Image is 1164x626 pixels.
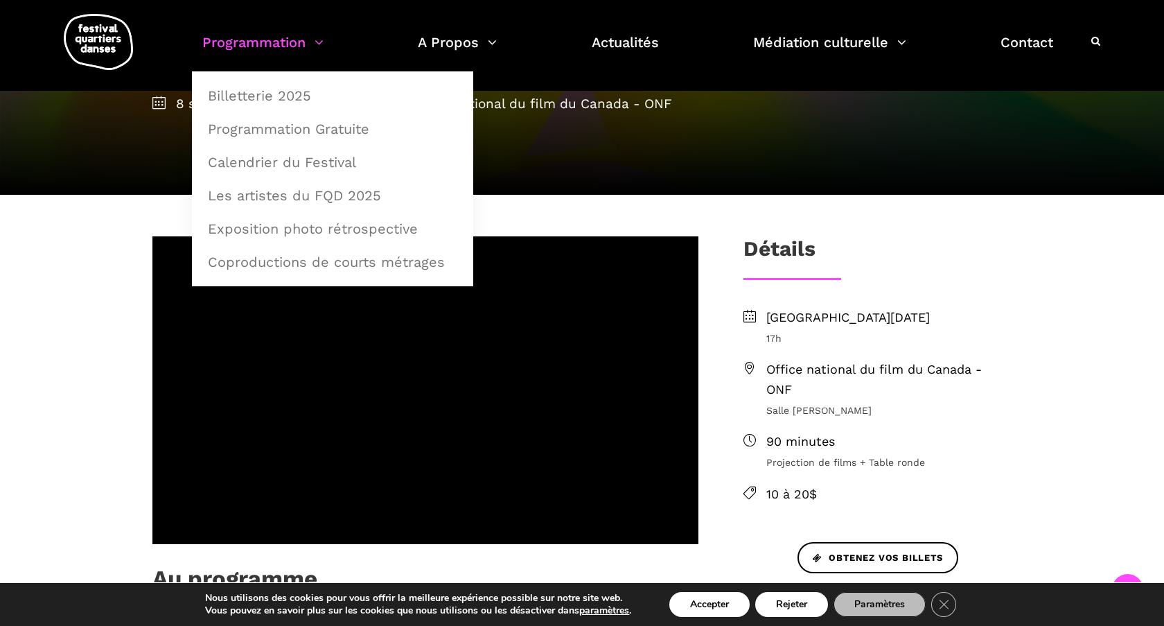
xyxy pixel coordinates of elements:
span: Office national du film du Canada - ONF [387,96,672,112]
a: Billetterie 2025 [200,80,466,112]
button: Rejeter [755,592,828,617]
p: Nous utilisons des cookies pour vous offrir la meilleure expérience possible sur notre site web. [205,592,631,605]
h3: Détails [743,236,815,271]
button: Close GDPR Cookie Banner [931,592,956,617]
a: Programmation [202,31,324,71]
span: 90 minutes [766,432,1012,452]
span: [GEOGRAPHIC_DATA][DATE] [766,308,1012,328]
a: Obtenez vos billets [797,542,958,573]
a: A Propos [418,31,497,71]
span: Office national du film du Canada - ONF [766,360,1012,400]
a: Coproductions de courts métrages [200,246,466,278]
span: 8 septembre 2025 [152,96,294,112]
a: Médiation culturelle [753,31,906,71]
a: Contact [1000,31,1053,71]
a: Programmation Gratuite [200,113,466,145]
span: Obtenez vos billets [813,551,943,566]
img: logo-fqd-med [64,14,133,70]
a: Calendrier du Festival [200,146,466,178]
button: paramètres [579,605,629,617]
a: Exposition photo rétrospective [200,213,466,245]
span: 10 à 20$ [766,485,1012,505]
iframe: Teaser Danses de l'Île de la Tortue danses autochtones en film [152,236,698,544]
button: Accepter [669,592,750,617]
span: Projection de films + Table ronde [766,455,1012,470]
a: Les artistes du FQD 2025 [200,180,466,211]
span: 17h [766,331,1012,346]
a: Actualités [592,31,659,71]
span: Salle [PERSON_NAME] [766,403,1012,418]
button: Paramètres [834,592,926,617]
p: Vous pouvez en savoir plus sur les cookies que nous utilisons ou les désactiver dans . [205,605,631,617]
h1: Au programme [152,565,317,600]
